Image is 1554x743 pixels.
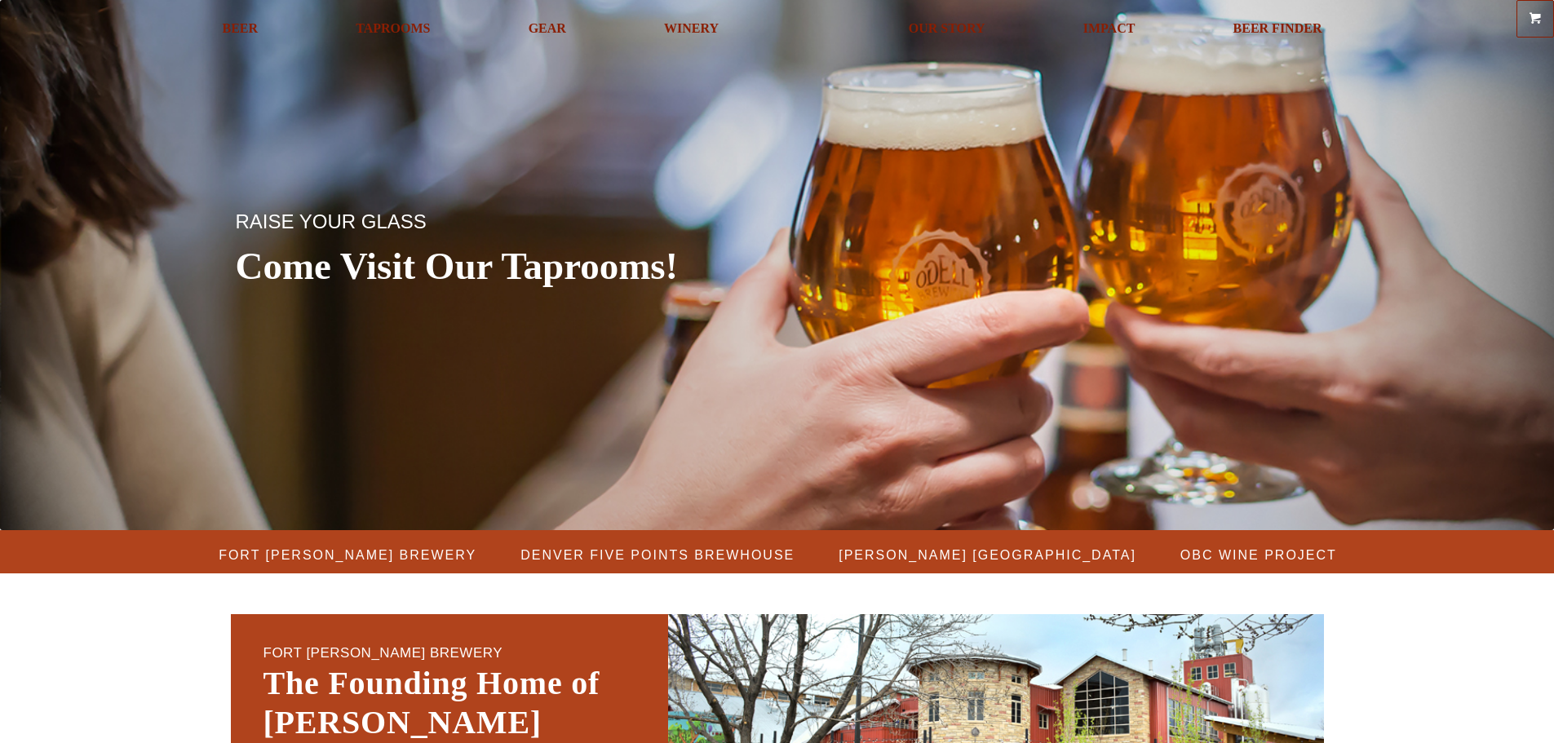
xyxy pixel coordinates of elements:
[516,20,560,33] span: Gear
[236,211,361,232] span: Raise your glass
[878,11,993,47] a: Our Story
[206,11,267,47] a: Beer
[505,11,571,47] a: Gear
[216,20,256,33] span: Beer
[266,540,511,564] a: Fort [PERSON_NAME] Brewery
[646,20,711,33] span: Winery
[635,11,722,47] a: Winery
[330,11,441,47] a: Taprooms
[547,540,788,564] span: Denver Five Points Brewhouse
[538,540,796,564] a: Denver Five Points Brewhouse
[276,540,503,564] span: Fort [PERSON_NAME] Brewery
[766,11,827,47] a: Odell Home
[1067,20,1127,33] span: Impact
[832,540,1097,564] span: [PERSON_NAME] [GEOGRAPHIC_DATA]
[263,626,635,647] h2: Fort [PERSON_NAME] Brewery
[822,540,1105,564] a: [PERSON_NAME] [GEOGRAPHIC_DATA]
[1131,540,1288,564] a: OBC Wine Project
[1212,20,1315,33] span: Beer Finder
[341,20,431,33] span: Taprooms
[888,20,982,33] span: Our Story
[236,245,745,286] h2: Come Visit Our Taprooms!
[1141,540,1280,564] span: OBC Wine Project
[1056,11,1138,47] a: Impact
[1202,11,1326,47] a: Beer Finder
